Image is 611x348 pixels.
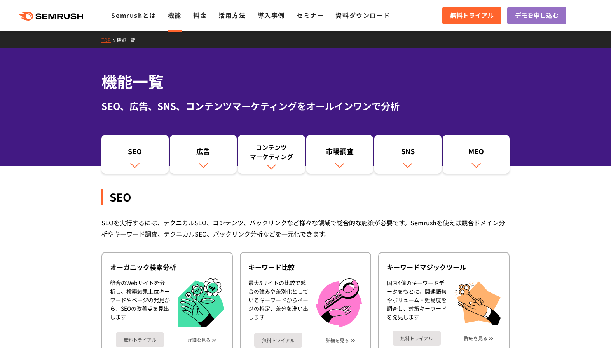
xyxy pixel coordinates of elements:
[387,278,447,325] div: 国内4億のキーワードデータをもとに、関連語句やボリューム・難易度を調査し、対策キーワードを発見します
[258,10,285,20] a: 導入事例
[450,10,494,21] span: 無料トライアル
[507,7,566,24] a: デモを申し込む
[174,146,233,160] div: 広告
[316,278,362,327] img: キーワード比較
[254,333,302,348] a: 無料トライアル
[393,331,441,346] a: 無料トライアル
[101,99,510,113] div: SEO、広告、SNS、コンテンツマーケティングをオールインワンで分析
[447,146,506,160] div: MEO
[248,263,363,272] div: キーワード比較
[101,217,510,240] div: SEOを実行するには、テクニカルSEO、コンテンツ、バックリンクなど様々な領域で総合的な施策が必要です。Semrushを使えば競合ドメイン分析やキーワード調査、テクニカルSEO、バックリンク分析...
[374,135,442,174] a: SNS
[218,10,246,20] a: 活用方法
[387,263,501,272] div: キーワードマジックツール
[101,189,510,205] div: SEO
[297,10,324,20] a: セミナー
[242,143,301,161] div: コンテンツ マーケティング
[238,135,305,174] a: コンテンツマーケティング
[168,10,182,20] a: 機能
[193,10,207,20] a: 料金
[117,37,141,43] a: 機能一覧
[101,70,510,93] h1: 機能一覧
[116,332,164,347] a: 無料トライアル
[310,146,370,160] div: 市場調査
[326,338,349,343] a: 詳細を見る
[101,135,169,174] a: SEO
[443,135,510,174] a: MEO
[515,10,559,21] span: デモを申し込む
[111,10,156,20] a: Semrushとは
[442,7,501,24] a: 無料トライアル
[110,278,170,327] div: 競合のWebサイトを分析し、検索結果上位キーワードやページの発見から、SEOの改善点を見出します
[105,146,165,160] div: SEO
[170,135,237,174] a: 広告
[248,278,308,327] div: 最大5サイトの比較で競合の強みや差別化としているキーワードからページの特定、差分を洗い出します
[101,37,117,43] a: TOP
[110,263,224,272] div: オーガニック検索分析
[335,10,390,20] a: 資料ダウンロード
[178,278,224,327] img: オーガニック検索分析
[306,135,374,174] a: 市場調査
[187,337,211,343] a: 詳細を見る
[378,146,438,160] div: SNS
[464,336,487,341] a: 詳細を見る
[454,278,501,325] img: キーワードマジックツール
